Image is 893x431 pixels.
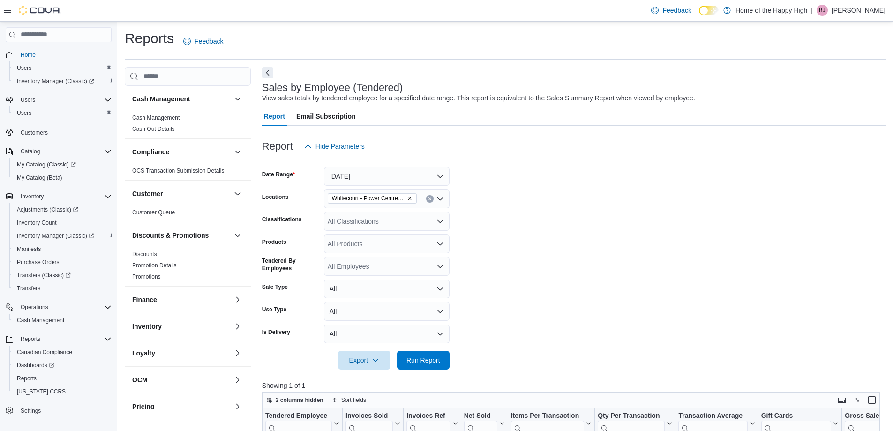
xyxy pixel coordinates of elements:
[17,94,39,106] button: Users
[13,373,112,384] span: Reports
[262,381,886,390] p: Showing 1 of 1
[397,351,450,370] button: Run Report
[13,62,35,74] a: Users
[13,217,60,228] a: Inventory Count
[2,48,115,61] button: Home
[464,412,497,421] div: Net Sold
[13,243,112,255] span: Manifests
[17,219,57,227] span: Inventory Count
[324,325,450,343] button: All
[132,94,230,104] button: Cash Management
[324,280,450,298] button: All
[262,257,320,272] label: Tendered By Employees
[13,257,63,268] a: Purchase Orders
[132,147,230,157] button: Compliance
[262,93,695,103] div: View sales totals by tendered employee for a specified date range. This report is equivalent to t...
[232,230,243,241] button: Discounts & Promotions
[17,161,76,168] span: My Catalog (Classic)
[132,375,148,385] h3: OCM
[647,1,695,20] a: Feedback
[406,355,440,365] span: Run Report
[21,51,36,59] span: Home
[426,195,434,203] button: Clear input
[13,230,112,242] span: Inventory Manager (Classic)
[132,295,157,304] h3: Finance
[262,216,302,223] label: Classifications
[17,317,64,324] span: Cash Management
[262,328,290,336] label: Is Delivery
[132,209,175,216] span: Customer Queue
[276,396,323,404] span: 2 columns hidden
[6,44,112,428] nav: Complex example
[9,256,115,269] button: Purchase Orders
[9,75,115,88] a: Inventory Manager (Classic)
[262,238,286,246] label: Products
[13,76,112,87] span: Inventory Manager (Classic)
[13,204,82,215] a: Adjustments (Classic)
[132,94,190,104] h3: Cash Management
[132,262,177,269] span: Promotion Details
[436,263,444,270] button: Open list of options
[17,191,47,202] button: Inventory
[13,373,40,384] a: Reports
[662,6,691,15] span: Feedback
[13,204,112,215] span: Adjustments (Classic)
[17,375,37,382] span: Reports
[324,302,450,321] button: All
[866,394,878,406] button: Enter fullscreen
[406,412,450,421] div: Invoices Ref
[13,386,69,397] a: [US_STATE] CCRS
[232,93,243,105] button: Cash Management
[17,64,31,72] span: Users
[436,240,444,248] button: Open list of options
[232,348,243,359] button: Loyalty
[598,412,665,421] div: Qty Per Transaction
[2,190,115,203] button: Inventory
[17,49,112,60] span: Home
[17,245,41,253] span: Manifests
[296,107,356,126] span: Email Subscription
[9,314,115,327] button: Cash Management
[836,394,848,406] button: Keyboard shortcuts
[17,388,66,395] span: [US_STATE] CCRS
[13,107,112,119] span: Users
[13,347,112,358] span: Canadian Compliance
[132,147,169,157] h3: Compliance
[263,394,327,406] button: 2 columns hidden
[315,142,365,151] span: Hide Parameters
[13,230,98,242] a: Inventory Manager (Classic)
[17,258,60,266] span: Purchase Orders
[13,172,66,183] a: My Catalog (Beta)
[817,5,828,16] div: Bobbi Jean Kay
[9,269,115,282] a: Transfers (Classic)
[2,301,115,314] button: Operations
[21,148,40,155] span: Catalog
[9,282,115,295] button: Transfers
[2,145,115,158] button: Catalog
[21,193,44,200] span: Inventory
[13,76,98,87] a: Inventory Manager (Classic)
[132,322,230,331] button: Inventory
[17,232,94,240] span: Inventory Manager (Classic)
[132,189,163,198] h3: Customer
[17,126,112,138] span: Customers
[17,405,45,416] a: Settings
[13,360,58,371] a: Dashboards
[13,107,35,119] a: Users
[132,114,180,121] a: Cash Management
[17,49,39,60] a: Home
[262,171,295,178] label: Date Range
[9,61,115,75] button: Users
[17,146,44,157] button: Catalog
[761,412,831,421] div: Gift Cards
[9,171,115,184] button: My Catalog (Beta)
[232,321,243,332] button: Inventory
[699,15,699,16] span: Dark Mode
[17,333,112,345] span: Reports
[132,348,155,358] h3: Loyalty
[17,174,62,181] span: My Catalog (Beta)
[17,285,40,292] span: Transfers
[13,283,112,294] span: Transfers
[832,5,885,16] p: [PERSON_NAME]
[324,167,450,186] button: [DATE]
